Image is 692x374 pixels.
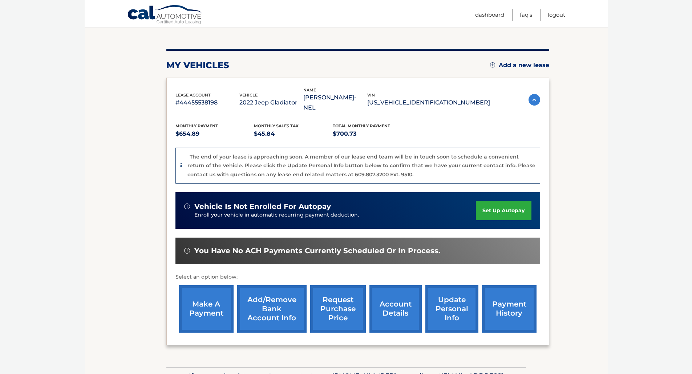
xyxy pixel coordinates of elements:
[333,123,390,128] span: Total Monthly Payment
[175,123,218,128] span: Monthly Payment
[175,93,211,98] span: lease account
[175,129,254,139] p: $654.89
[239,98,303,108] p: 2022 Jeep Gladiator
[476,201,531,220] a: set up autopay
[254,129,333,139] p: $45.84
[529,94,540,106] img: accordion-active.svg
[179,285,234,333] a: make a payment
[490,62,549,69] a: Add a new lease
[520,9,532,21] a: FAQ's
[548,9,565,21] a: Logout
[194,211,476,219] p: Enroll your vehicle in automatic recurring payment deduction.
[175,98,239,108] p: #44455538198
[367,98,490,108] p: [US_VEHICLE_IDENTIFICATION_NUMBER]
[425,285,478,333] a: update personal info
[175,273,540,281] p: Select an option below:
[369,285,422,333] a: account details
[367,93,375,98] span: vin
[194,202,331,211] span: vehicle is not enrolled for autopay
[475,9,504,21] a: Dashboard
[490,62,495,67] img: add.svg
[237,285,307,333] a: Add/Remove bank account info
[127,5,203,26] a: Cal Automotive
[239,93,258,98] span: vehicle
[184,248,190,254] img: alert-white.svg
[187,153,535,178] p: The end of your lease is approaching soon. A member of our lease end team will be in touch soon t...
[184,204,190,209] img: alert-white.svg
[194,246,440,255] span: You have no ACH payments currently scheduled or in process.
[166,60,229,71] h2: my vehicles
[303,87,316,93] span: name
[310,285,366,333] a: request purchase price
[482,285,537,333] a: payment history
[303,93,367,113] p: [PERSON_NAME]-NEL
[333,129,412,139] p: $700.73
[254,123,299,128] span: Monthly sales Tax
